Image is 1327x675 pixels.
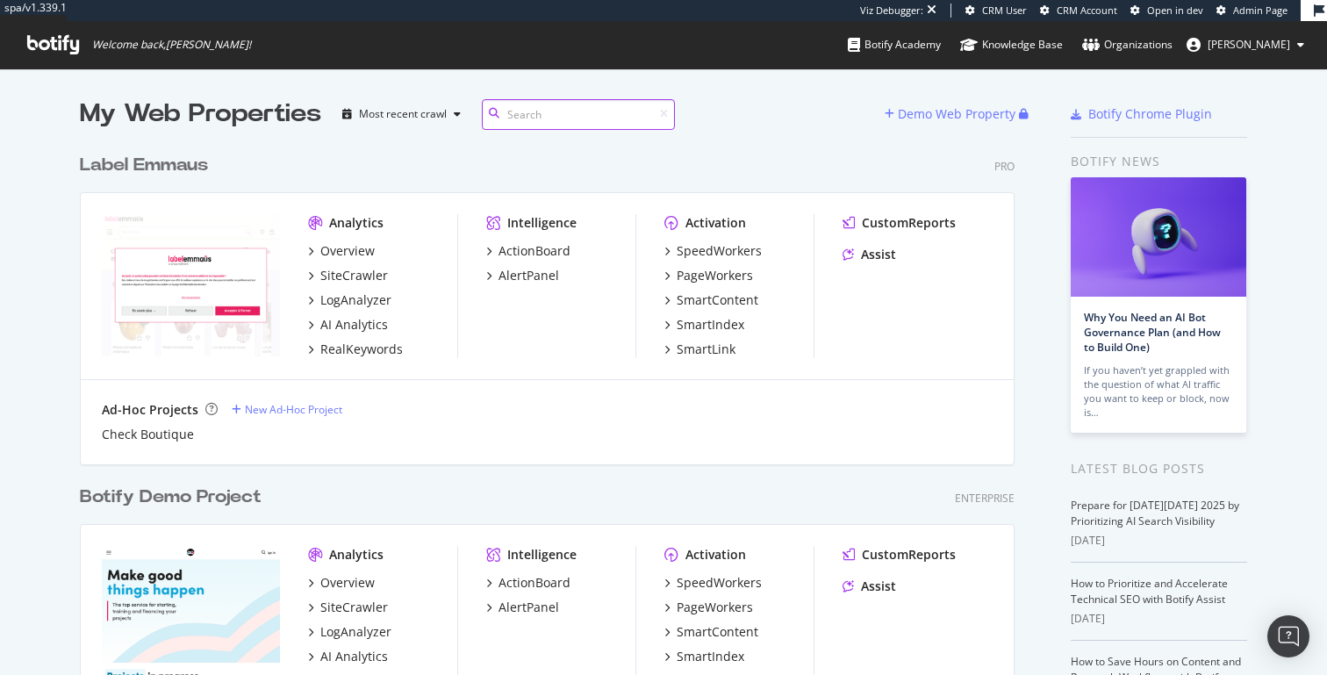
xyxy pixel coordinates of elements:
div: If you haven’t yet grappled with the question of what AI traffic you want to keep or block, now is… [1084,363,1233,420]
a: LogAnalyzer [308,623,391,641]
a: Botify Academy [848,21,941,68]
a: Organizations [1082,21,1173,68]
a: Overview [308,574,375,592]
div: Intelligence [507,214,577,232]
a: Assist [843,578,896,595]
img: Label Emmaus [102,214,280,356]
a: CRM Account [1040,4,1117,18]
input: Search [482,99,675,130]
div: New Ad-Hoc Project [245,402,342,417]
a: LogAnalyzer [308,291,391,309]
a: AlertPanel [486,599,559,616]
div: Overview [320,242,375,260]
a: SmartLink [664,341,735,358]
a: AlertPanel [486,267,559,284]
div: Analytics [329,546,384,564]
a: SmartContent [664,291,758,309]
div: Analytics [329,214,384,232]
a: Admin Page [1216,4,1288,18]
a: SmartIndex [664,316,744,334]
div: Botify Chrome Plugin [1088,105,1212,123]
div: SpeedWorkers [677,242,762,260]
span: Open in dev [1147,4,1203,17]
button: Demo Web Property [885,100,1019,128]
a: SmartIndex [664,648,744,665]
a: PageWorkers [664,267,753,284]
div: Activation [685,214,746,232]
div: Viz Debugger: [860,4,923,18]
div: SmartIndex [677,316,744,334]
a: SiteCrawler [308,599,388,616]
div: ActionBoard [499,242,570,260]
div: My Web Properties [80,97,321,132]
div: Botify Demo Project [80,485,262,510]
div: Botify news [1071,152,1247,171]
a: Botify Demo Project [80,485,269,510]
span: Admin Page [1233,4,1288,17]
div: Knowledge Base [960,36,1063,54]
div: AlertPanel [499,267,559,284]
div: SiteCrawler [320,267,388,284]
div: RealKeywords [320,341,403,358]
div: Demo Web Property [898,105,1015,123]
div: Activation [685,546,746,564]
a: Assist [843,246,896,263]
a: Botify Chrome Plugin [1071,105,1212,123]
span: CRM User [982,4,1027,17]
a: Demo Web Property [885,106,1019,121]
a: SpeedWorkers [664,242,762,260]
div: Label Emmaus [80,153,208,178]
a: Why You Need an AI Bot Governance Plan (and How to Build One) [1084,310,1221,355]
div: LogAnalyzer [320,291,391,309]
div: AlertPanel [499,599,559,616]
a: CustomReports [843,214,956,232]
span: Welcome back, [PERSON_NAME] ! [92,38,251,52]
div: SmartLink [677,341,735,358]
div: Assist [861,246,896,263]
div: [DATE] [1071,533,1247,549]
div: SmartIndex [677,648,744,665]
a: SiteCrawler [308,267,388,284]
span: Thomas Grange [1208,37,1290,52]
div: AI Analytics [320,648,388,665]
a: Check Boutique [102,426,194,443]
div: CustomReports [862,546,956,564]
a: Prepare for [DATE][DATE] 2025 by Prioritizing AI Search Visibility [1071,498,1239,528]
a: PageWorkers [664,599,753,616]
a: Open in dev [1130,4,1203,18]
a: AI Analytics [308,648,388,665]
div: ActionBoard [499,574,570,592]
a: How to Prioritize and Accelerate Technical SEO with Botify Assist [1071,576,1228,607]
div: Most recent crawl [359,109,447,119]
a: AI Analytics [308,316,388,334]
div: Latest Blog Posts [1071,459,1247,478]
a: CustomReports [843,546,956,564]
div: SpeedWorkers [677,574,762,592]
div: AI Analytics [320,316,388,334]
div: PageWorkers [677,267,753,284]
div: Enterprise [955,491,1015,506]
a: Label Emmaus [80,153,215,178]
div: Open Intercom Messenger [1267,615,1309,657]
div: Intelligence [507,546,577,564]
div: CustomReports [862,214,956,232]
div: Pro [994,159,1015,174]
div: SiteCrawler [320,599,388,616]
div: Organizations [1082,36,1173,54]
div: Botify Academy [848,36,941,54]
div: PageWorkers [677,599,753,616]
span: CRM Account [1057,4,1117,17]
div: LogAnalyzer [320,623,391,641]
a: RealKeywords [308,341,403,358]
button: [PERSON_NAME] [1173,31,1318,59]
a: Overview [308,242,375,260]
img: Why You Need an AI Bot Governance Plan (and How to Build One) [1071,177,1246,297]
a: SpeedWorkers [664,574,762,592]
div: Assist [861,578,896,595]
div: Ad-Hoc Projects [102,401,198,419]
div: SmartContent [677,291,758,309]
div: [DATE] [1071,611,1247,627]
a: ActionBoard [486,574,570,592]
a: SmartContent [664,623,758,641]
